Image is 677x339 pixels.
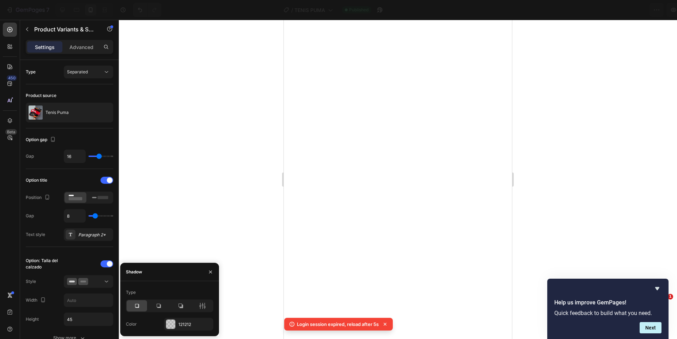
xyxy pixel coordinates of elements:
input: Auto [64,150,85,163]
div: Undo/Redo [133,3,161,17]
div: 450 [7,75,17,81]
button: Hide survey [653,284,661,293]
input: Auto [64,294,113,307]
span: 1 product assigned [539,6,585,14]
div: Height [26,316,39,322]
button: 7 [3,3,53,17]
div: Product source [26,92,56,99]
span: Separated [67,69,88,74]
iframe: Design area [284,20,512,339]
span: Published [349,7,368,13]
div: Publish [636,6,654,14]
div: Gap [26,153,34,159]
input: Auto [64,210,85,222]
div: Gap [26,213,34,219]
div: Shadow [126,269,142,275]
p: Product Variants & Swatches [34,25,94,34]
button: Save [604,3,627,17]
p: Settings [35,43,55,51]
div: Option title [26,177,47,183]
p: 7 [46,6,49,14]
div: Help us improve GemPages! [554,284,661,333]
p: Tenis Puma [45,110,69,115]
h2: Help us improve GemPages! [554,298,661,307]
div: Option gap [26,135,57,145]
div: Style [26,278,36,285]
span: / [291,6,293,14]
div: Text style [26,231,45,238]
span: 1 [667,294,673,299]
p: Advanced [69,43,93,51]
div: Paragraph 2* [78,232,111,238]
div: Width [26,296,47,305]
p: Quick feedback to build what you need. [554,310,661,316]
div: Position [26,193,51,202]
div: 121212 [178,321,212,328]
button: Next question [640,322,661,333]
div: Type [126,289,136,296]
span: Save [610,7,622,13]
img: product feature img [29,105,43,120]
p: Login session expired, reload after 5s [297,321,379,328]
input: Auto [64,313,113,326]
button: 1 product assigned [533,3,601,17]
span: TENIS PUMA [294,6,325,14]
button: Separated [64,66,113,78]
div: Color [126,321,137,327]
div: Type [26,69,36,75]
button: Publish [630,3,660,17]
div: Beta [5,129,17,135]
div: Option: Talla del calzado [26,258,62,270]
